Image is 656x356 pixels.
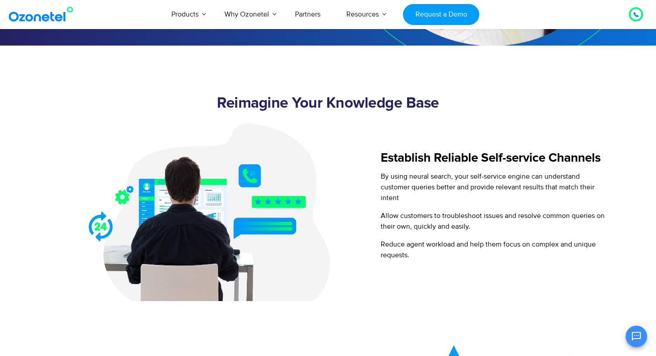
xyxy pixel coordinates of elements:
h5: Establish Reliable Self-service Channels [381,152,606,164]
p: Reduce agent workload and help them focus on complex and unique requests. [381,239,606,260]
h2: Reimagine Your Knowledge Base [49,95,607,113]
p: Allow customers to troubleshoot issues and resolve common queries on their own, quickly and easily. [381,210,606,232]
button: Open chat [626,326,647,347]
a: Request a Demo [403,4,479,25]
p: By using neural search, your self-service engine can understand customer queries better and provi... [381,171,606,203]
